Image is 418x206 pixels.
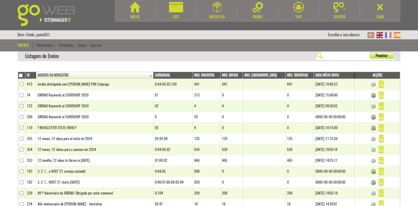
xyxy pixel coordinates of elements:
td: JORDAO Keywords at EUROSHOP 2020 [36,101,153,112]
td: 4 [193,101,220,112]
a: Remover Envio [378,92,384,97]
td: 125 [286,133,314,144]
img: Painel [253,2,263,12]
td: 638 [193,144,220,155]
div: Site [156,14,196,20]
nobr: Listagem de Envios [25,53,59,59]
td: 87;88;92 [153,155,193,166]
td: 8;84;85;92 [153,144,193,155]
img: FR [385,32,392,38]
td: 208 [286,188,314,199]
td: 0 [286,112,314,123]
td: 313 [193,90,220,101]
img: Remover [378,189,384,197]
img: Goweb [333,2,346,12]
img: Módulos [213,2,221,12]
img: Remover [378,113,384,121]
td: 354 [25,144,36,155]
td: 122 [25,101,36,112]
td: 0 [220,166,243,177]
td: 0 [286,123,314,133]
td: 74 [25,90,36,101]
td: [DATE] 14:05:19 [314,188,355,199]
td: 0 [286,90,314,101]
img: Newsletter Enviada [371,136,376,141]
a: Remover Envio [378,190,384,195]
td: 119 [25,123,36,133]
td: 0000-00-00 00:00:00 [314,112,355,123]
div: Início [115,14,155,20]
img: Enviar Newsletter [371,126,376,130]
td: 0 [220,112,243,123]
td: !! NEWSLETTER TESTE ENVIO !! [36,123,153,133]
img: Newsletter Enviada [371,147,376,152]
span: Pesquisar [370,53,388,59]
td: 4 [220,101,243,112]
td: 0 [220,90,243,101]
img: Remover [378,135,384,142]
button: Pesquisar [370,53,394,59]
a: Remover Envio [378,201,384,206]
img: Envio Automático [371,158,376,163]
td: 355 [25,133,36,144]
td: 12 meses, 12 ideias para o sucesso em 2024 [36,144,153,155]
a: Newsletters [37,42,54,48]
a: Remover Envio [378,81,384,86]
a: Enviar Newsletter [371,179,376,184]
td: 0 [220,177,243,188]
td: 8;104 [153,188,193,199]
td: 12 meses, 12 ideas para el éxito en 2024 [36,133,153,144]
img: Remover [378,80,384,88]
a: Templates [58,42,74,48]
img: Enviar Newsletter [371,115,376,119]
td: 125 [220,133,243,144]
td: [DATE] 09:30:02 [314,101,355,112]
td: 0000-00-00 00:00:00 [314,177,355,188]
td: 125 [193,133,220,144]
img: Remover [378,124,384,132]
img: Remover [378,168,384,175]
td: [DATE] 10:15:00 [314,123,355,133]
td: 898 [193,166,220,177]
div: Escolha o seu idioma [328,30,365,39]
td: 920 [193,177,220,188]
div: Módulos [197,14,237,20]
td: 8;84;85 [153,166,193,177]
td: [DATE] 14:25:17 [314,155,355,166]
div: Bem-Vindo, guno001 [18,30,50,39]
td: [DATE] 11:15:20 [314,133,355,144]
td: 3, 2, 1... a HOST'21 começa amanhã! [36,166,153,177]
div: Painel [237,14,278,20]
a: Remover Envio [378,125,384,130]
td: 182 [25,177,36,188]
a: Remover Envio [378,168,384,173]
td: 638 [286,144,314,155]
img: Envio Automático [371,191,376,196]
td: 0 [220,123,243,133]
td: [DATE] 10:05:18 [314,144,355,155]
a: Nro. Tentativas [287,73,313,78]
div: Envios [18,42,33,48]
td: 92 [153,101,193,112]
img: Remover [378,157,384,164]
a: Data Início Envio [315,73,354,78]
img: SEO [293,2,304,12]
td: [DATE] 10:40:23 [314,79,355,90]
div: SEO [278,14,319,20]
td: 4 [193,123,220,133]
td: 412 [25,79,36,90]
a: Enviar Newsletter [371,92,376,97]
td: 209 [25,112,36,123]
a: Enviar Newsletter [371,168,376,173]
img: Início [130,2,140,12]
td: 4 [286,101,314,112]
td: 12 months, 12 ideas to thrive in [DATE] [36,155,153,166]
td: 641 [193,79,220,90]
img: PT [367,32,374,38]
a: Categorias [155,73,192,78]
a: Enviar Newsletter [371,125,376,130]
td: 8 [153,112,193,123]
a: Id [27,73,35,78]
img: Remover [378,146,384,153]
td: 465 [220,155,243,166]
